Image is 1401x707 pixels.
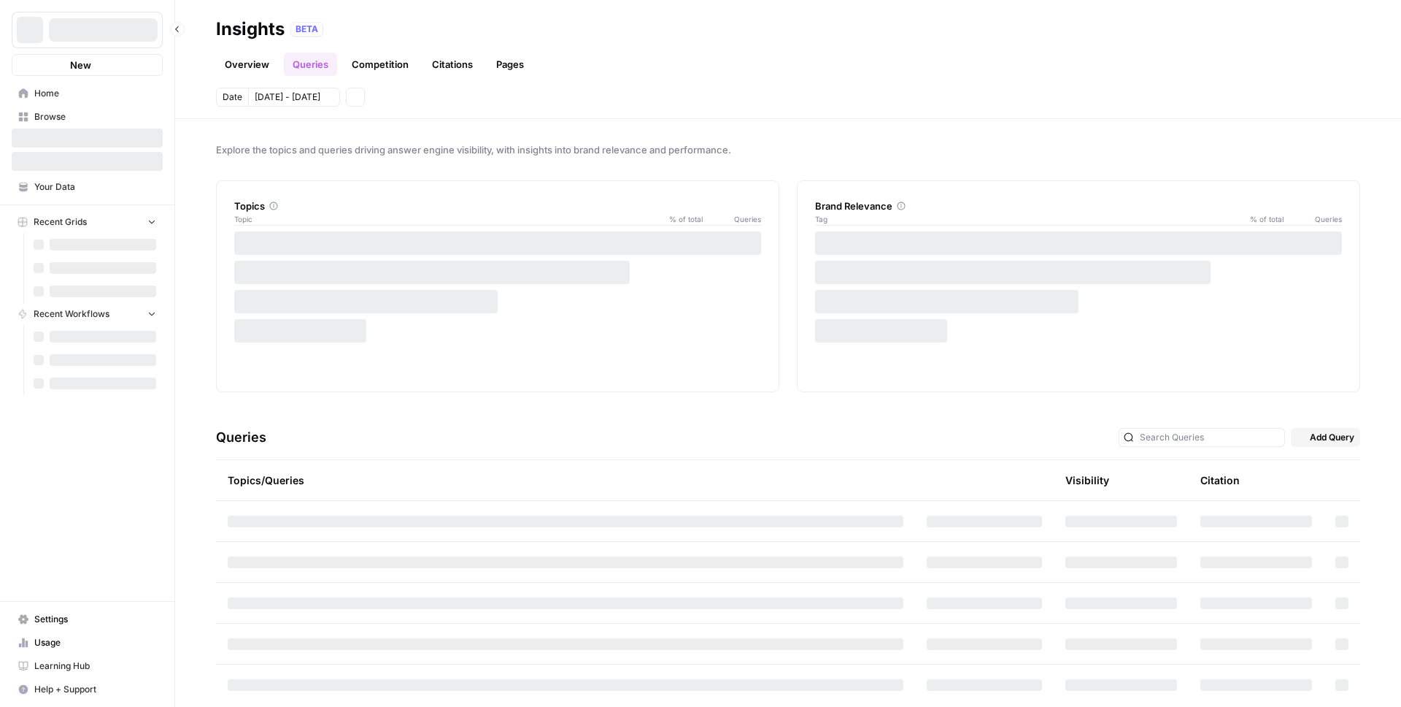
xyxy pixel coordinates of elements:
span: Queries [1284,213,1342,225]
a: Citations [423,53,482,76]
span: % of total [1240,213,1284,225]
a: Queries [284,53,337,76]
input: Search Queries [1140,430,1280,445]
button: Recent Workflows [12,303,163,325]
span: % of total [659,213,703,225]
div: Topics/Queries [228,460,903,500]
div: Visibility [1065,473,1109,488]
a: Your Data [12,175,163,199]
a: Settings [12,608,163,631]
a: Home [12,82,163,105]
button: Recent Grids [12,211,163,233]
span: Tag [815,213,1240,225]
div: Citation [1200,460,1240,500]
span: New [70,58,91,72]
a: Learning Hub [12,654,163,678]
span: Recent Grids [34,215,87,229]
span: Help + Support [34,683,156,696]
span: Your Data [34,180,156,194]
a: Overview [216,53,278,76]
a: Usage [12,631,163,654]
span: Browse [34,110,156,123]
a: Browse [12,105,163,129]
span: Home [34,87,156,100]
span: Usage [34,636,156,649]
div: BETA [290,22,323,37]
a: Pages [487,53,533,76]
span: Explore the topics and queries driving answer engine visibility, with insights into brand relevan... [216,142,1360,157]
span: Recent Workflows [34,307,109,321]
span: Topic [234,213,659,225]
a: Competition [343,53,417,76]
span: [DATE] - [DATE] [255,91,320,104]
button: New [12,54,163,76]
span: Learning Hub [34,660,156,673]
span: Settings [34,613,156,626]
span: Date [223,91,242,104]
h3: Queries [216,427,266,448]
button: Help + Support [12,678,163,701]
button: Add Query [1291,428,1360,447]
span: Queries [703,213,761,225]
span: Add Query [1310,431,1354,444]
div: Insights [216,18,285,41]
div: Brand Relevance [815,199,1342,213]
div: Topics [234,199,761,213]
button: [DATE] - [DATE] [248,88,340,107]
